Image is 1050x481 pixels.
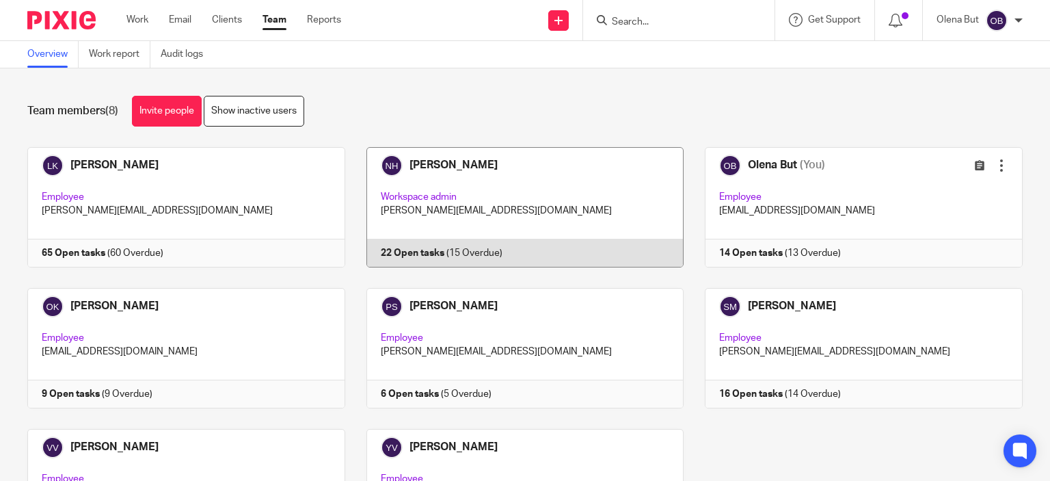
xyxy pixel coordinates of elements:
[986,10,1008,31] img: svg%3E
[161,41,213,68] a: Audit logs
[262,13,286,27] a: Team
[27,104,118,118] h1: Team members
[204,96,304,127] a: Show inactive users
[212,13,242,27] a: Clients
[27,41,79,68] a: Overview
[27,11,96,29] img: Pixie
[89,41,150,68] a: Work report
[937,13,979,27] p: Olena But
[126,13,148,27] a: Work
[610,16,733,29] input: Search
[307,13,341,27] a: Reports
[132,96,202,127] a: Invite people
[808,15,861,25] span: Get Support
[105,105,118,116] span: (8)
[169,13,191,27] a: Email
